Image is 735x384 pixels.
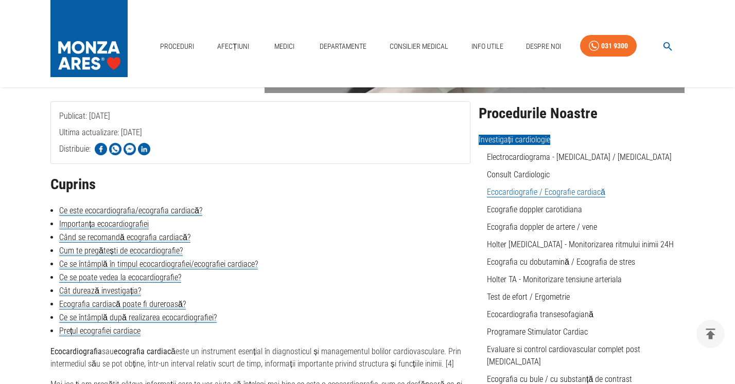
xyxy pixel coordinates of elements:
[59,313,217,323] a: Ce se întâmplă după realizarea ecocardiografiei?
[124,143,136,155] img: Share on Facebook Messenger
[156,36,198,57] a: Proceduri
[487,222,597,232] a: Ecografia doppler de artere / vene
[316,36,371,57] a: Departamente
[487,170,550,179] a: Consult Cardiologic
[487,309,593,319] a: Ecocardiografia transesofagiană
[59,127,142,178] span: Ultima actualizare: [DATE]
[479,135,550,145] span: Investigații cardiologie
[580,35,637,57] a: 031 9300
[50,345,470,370] p: sau este un instrument esențial în diagnosticul și managementul bolilor cardiovasculare. Prin int...
[601,40,628,52] div: 031 9300
[479,105,685,122] h2: Procedurile Noastre
[138,143,150,155] img: Share on LinkedIn
[467,36,507,57] a: Info Utile
[268,36,301,57] a: Medici
[386,36,452,57] a: Consilier Medical
[487,205,582,214] a: Ecografie doppler carotidiana
[59,206,202,216] a: Ce este ecocardiografia/ecografia cardiacă?
[59,299,186,309] a: Ecografia cardiacă poate fi dureroasă?
[522,36,565,57] a: Despre Noi
[59,272,181,283] a: Ce se poate vedea la ecocardiografie?
[487,240,674,249] a: Holter [MEDICAL_DATA] - Monitorizarea ritmului inimii 24H
[696,320,725,348] button: delete
[59,111,110,162] span: Publicat: [DATE]
[59,143,91,155] p: Distribuie:
[487,327,588,337] a: Programare Stimulator Cardiac
[487,152,672,162] a: Electrocardiograma - [MEDICAL_DATA] / [MEDICAL_DATA]
[487,275,622,284] a: Holter TA - Monitorizare tensiune arteriala
[487,344,640,367] a: Evaluare si control cardiovascular complet post [MEDICAL_DATA]
[50,176,470,193] h2: Cuprins
[109,143,121,155] img: Share on WhatsApp
[59,259,258,269] a: Ce se întâmplă în timpul ecocardiografiei/ecografiei cardiace?
[487,187,605,197] a: Ecocardiografie / Ecografie cardiacă
[59,286,141,296] a: Cât durează investigația?
[487,292,570,302] a: Test de efort / Ergometrie
[59,246,183,256] a: Cum te pregătești de ecocardiografie?
[50,346,102,356] strong: Ecocardiografia
[59,219,149,229] a: Importanța ecocardiografiei
[213,36,253,57] a: Afecțiuni
[114,346,176,356] strong: ecografia cardiacă
[59,326,141,336] a: Prețul ecografiei cardiace
[59,232,190,243] a: Când se recomandă ecografia cardiacă?
[95,143,107,155] img: Share on Facebook
[487,257,635,267] a: Ecografia cu dobutamină / Ecografia de stres
[487,374,632,384] a: Ecografia cu bule / cu substanță de contrast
